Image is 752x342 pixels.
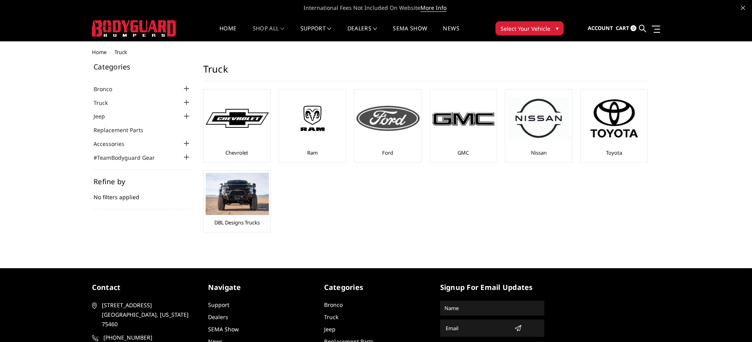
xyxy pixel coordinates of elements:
[94,126,153,134] a: Replacement Parts
[458,149,469,156] a: GMC
[324,282,428,293] h5: Categories
[420,4,446,12] a: More Info
[94,99,118,107] a: Truck
[208,282,312,293] h5: Navigate
[443,322,511,335] input: Email
[94,112,115,120] a: Jeep
[208,301,229,308] a: Support
[94,153,165,162] a: #TeamBodyguard Gear
[92,49,107,56] a: Home
[324,313,338,321] a: Truck
[495,21,564,36] button: Select Your Vehicle
[616,18,636,39] a: Cart 0
[203,63,647,81] h1: Truck
[102,301,193,329] span: [STREET_ADDRESS] [GEOGRAPHIC_DATA], [US_STATE] 75460
[94,140,134,148] a: Accessories
[94,178,191,185] h5: Refine by
[307,149,318,156] a: Ram
[219,26,236,41] a: Home
[208,313,228,321] a: Dealers
[531,149,547,156] a: Nissan
[300,26,332,41] a: Support
[382,149,393,156] a: Ford
[94,63,191,70] h5: Categories
[94,85,122,93] a: Bronco
[347,26,377,41] a: Dealers
[94,178,191,209] div: No filters applied
[440,282,544,293] h5: signup for email updates
[713,304,752,342] iframe: Chat Widget
[92,282,196,293] h5: contact
[616,24,629,32] span: Cart
[606,149,622,156] a: Toyota
[501,24,550,33] span: Select Your Vehicle
[324,301,343,308] a: Bronco
[443,26,459,41] a: News
[208,325,239,333] a: SEMA Show
[253,26,285,41] a: shop all
[556,24,559,32] span: ▾
[588,18,613,39] a: Account
[214,219,260,226] a: DBL Designs Trucks
[225,149,248,156] a: Chevrolet
[114,49,127,56] span: Truck
[324,325,336,333] a: Jeep
[588,24,613,32] span: Account
[92,20,177,37] img: BODYGUARD BUMPERS
[393,26,427,41] a: SEMA Show
[630,25,636,31] span: 0
[441,302,543,314] input: Name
